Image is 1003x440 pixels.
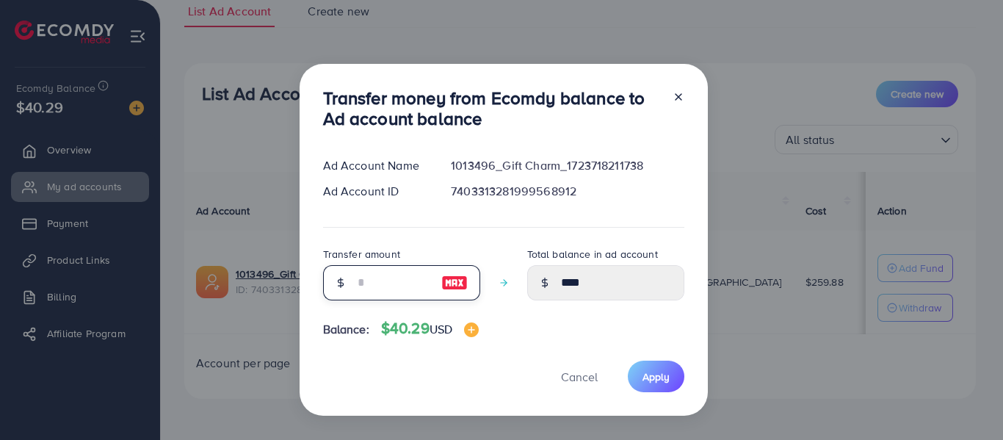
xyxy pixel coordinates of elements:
span: USD [430,321,452,337]
button: Cancel [543,361,616,392]
span: Balance: [323,321,369,338]
span: Apply [642,369,670,384]
h3: Transfer money from Ecomdy balance to Ad account balance [323,87,661,130]
iframe: Chat [941,374,992,429]
div: Ad Account Name [311,157,440,174]
div: 1013496_Gift Charm_1723718211738 [439,157,695,174]
span: Cancel [561,369,598,385]
button: Apply [628,361,684,392]
img: image [464,322,479,337]
label: Transfer amount [323,247,400,262]
div: Ad Account ID [311,183,440,200]
label: Total balance in ad account [527,247,658,262]
img: image [441,274,468,292]
h4: $40.29 [381,320,479,338]
div: 7403313281999568912 [439,183,695,200]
